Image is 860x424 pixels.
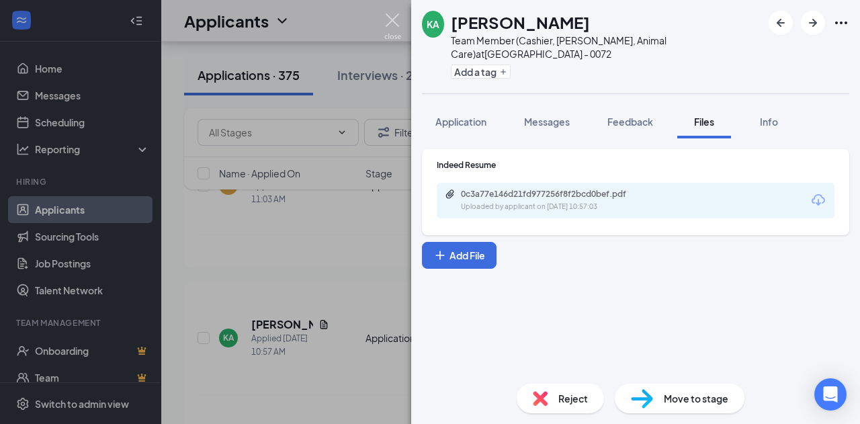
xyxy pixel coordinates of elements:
[769,11,793,35] button: ArrowLeftNew
[760,116,778,128] span: Info
[445,189,456,200] svg: Paperclip
[694,116,714,128] span: Files
[833,15,849,31] svg: Ellipses
[805,15,821,31] svg: ArrowRight
[427,17,439,31] div: KA
[664,391,728,406] span: Move to stage
[451,65,511,79] button: PlusAdd a tag
[810,192,826,208] svg: Download
[437,159,834,171] div: Indeed Resume
[814,378,847,411] div: Open Intercom Messenger
[422,242,497,269] button: Add FilePlus
[801,11,825,35] button: ArrowRight
[461,202,662,212] div: Uploaded by applicant on [DATE] 10:57:03
[445,189,662,212] a: Paperclip0c3a77e146d21fd977256f8f2bcd0bef.pdfUploaded by applicant on [DATE] 10:57:03
[524,116,570,128] span: Messages
[607,116,653,128] span: Feedback
[558,391,588,406] span: Reject
[461,189,649,200] div: 0c3a77e146d21fd977256f8f2bcd0bef.pdf
[451,34,762,60] div: Team Member (Cashier, [PERSON_NAME], Animal Care) at [GEOGRAPHIC_DATA] - 0072
[451,11,590,34] h1: [PERSON_NAME]
[499,68,507,76] svg: Plus
[773,15,789,31] svg: ArrowLeftNew
[435,116,486,128] span: Application
[433,249,447,262] svg: Plus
